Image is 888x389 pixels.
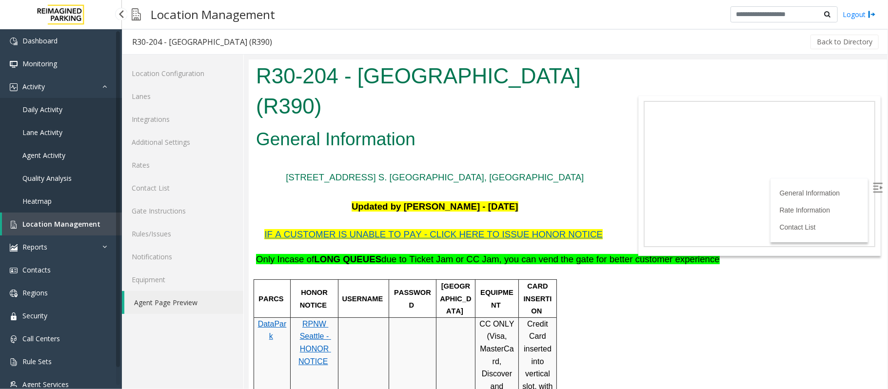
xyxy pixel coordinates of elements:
[624,123,634,133] img: Open/Close Sidebar Menu
[2,213,122,235] a: Location Management
[10,244,18,252] img: 'icon'
[22,128,62,137] span: Lane Activity
[10,267,18,274] img: 'icon'
[122,108,243,131] a: Integrations
[122,176,243,199] a: Contact List
[10,358,18,366] img: 'icon'
[65,194,133,205] b: LONG QUEUES
[122,62,243,85] a: Location Configuration
[122,222,243,245] a: Rules/Issues
[531,164,567,172] a: Contact List
[22,82,45,91] span: Activity
[22,174,72,183] span: Quality Analysis
[231,272,267,356] span: Visa, MasterCard, Discover and American Express)
[7,1,365,61] h1: R30-204 - [GEOGRAPHIC_DATA] (R390)
[10,290,18,297] img: 'icon'
[124,291,243,314] a: Agent Page Preview
[22,36,58,45] span: Dashboard
[10,312,18,320] img: 'icon'
[7,67,365,93] h2: General Information
[531,147,582,155] a: Rate Information
[50,260,82,306] a: RPNW Seattle - HONOR NOTICE
[275,223,303,255] span: CARD INSERTION
[146,2,280,26] h3: Location Management
[22,311,47,320] span: Security
[16,170,354,180] span: IF A CUSTOMER IS UNABLE TO PAY - CLICK HERE TO ISSUE HONOR NOTICE
[868,9,876,19] img: logout
[10,38,18,45] img: 'icon'
[191,223,222,255] span: [GEOGRAPHIC_DATA]
[122,154,243,176] a: Rates
[810,35,879,49] button: Back to Directory
[145,229,182,250] span: PASSWORD
[22,59,57,68] span: Monitoring
[16,171,354,179] a: IF A CUSTOMER IS UNABLE TO PAY - CLICK HERE TO ISSUE HONOR NOTICE
[132,36,272,48] div: R30-204 - [GEOGRAPHIC_DATA] (R390)
[10,235,35,243] span: PARCS
[22,151,65,160] span: Agent Activity
[232,229,265,250] span: EQUIPMENT
[22,334,60,343] span: Call Centers
[132,2,141,26] img: pageIcon
[122,268,243,291] a: Equipment
[9,260,38,281] a: DataPark
[531,130,592,137] a: General Information
[103,142,270,152] b: Updated by [PERSON_NAME] - [DATE]
[231,260,268,281] span: CC ONLY (
[22,265,51,274] span: Contacts
[22,219,100,229] span: Location Management
[122,85,243,108] a: Lanes
[122,199,243,222] a: Gate Instructions
[10,60,18,68] img: 'icon'
[10,335,18,343] img: 'icon'
[7,194,471,205] span: Only Incase of due to Ticket Jam or CC Jam, you can vend the gate for better customer experience
[22,242,47,252] span: Reports
[37,113,335,123] a: [STREET_ADDRESS] S. [GEOGRAPHIC_DATA], [GEOGRAPHIC_DATA]
[22,196,52,206] span: Heatmap
[10,221,18,229] img: 'icon'
[22,105,62,114] span: Daily Activity
[94,235,135,243] span: USERNAME
[122,131,243,154] a: Additional Settings
[22,288,48,297] span: Regions
[10,381,18,389] img: 'icon'
[10,83,18,91] img: 'icon'
[843,9,876,19] a: Logout
[122,245,243,268] a: Notifications
[51,229,81,250] span: HONOR NOTICE
[22,357,52,366] span: Rule Sets
[22,380,69,389] span: Agent Services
